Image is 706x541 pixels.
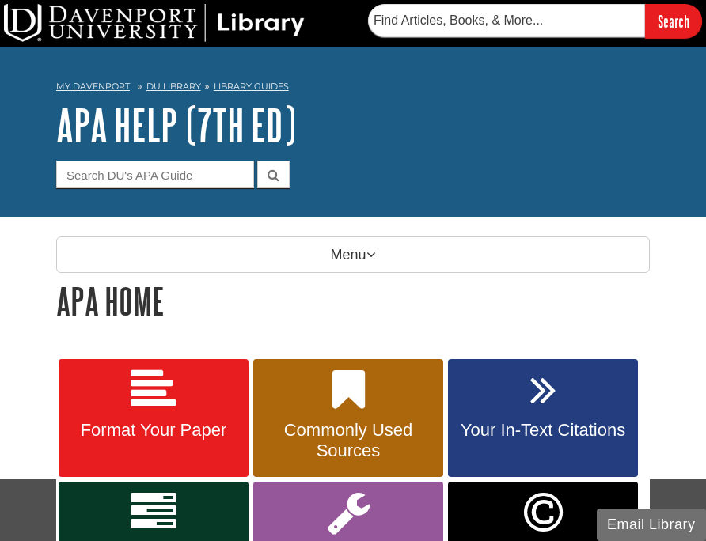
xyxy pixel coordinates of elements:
[214,81,289,92] a: Library Guides
[56,76,650,101] nav: breadcrumb
[448,359,638,478] a: Your In-Text Citations
[59,359,249,478] a: Format Your Paper
[70,420,237,441] span: Format Your Paper
[56,161,254,188] input: Search DU's APA Guide
[645,4,702,38] input: Search
[597,509,706,541] button: Email Library
[253,359,443,478] a: Commonly Used Sources
[368,4,645,37] input: Find Articles, Books, & More...
[56,281,650,321] h1: APA Home
[265,420,431,461] span: Commonly Used Sources
[56,100,296,149] a: APA Help (7th Ed)
[56,236,650,273] p: Menu
[146,81,201,92] a: DU Library
[4,4,305,42] img: DU Library
[368,4,702,38] form: Searches DU Library's articles, books, and more
[56,80,130,93] a: My Davenport
[460,420,626,441] span: Your In-Text Citations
